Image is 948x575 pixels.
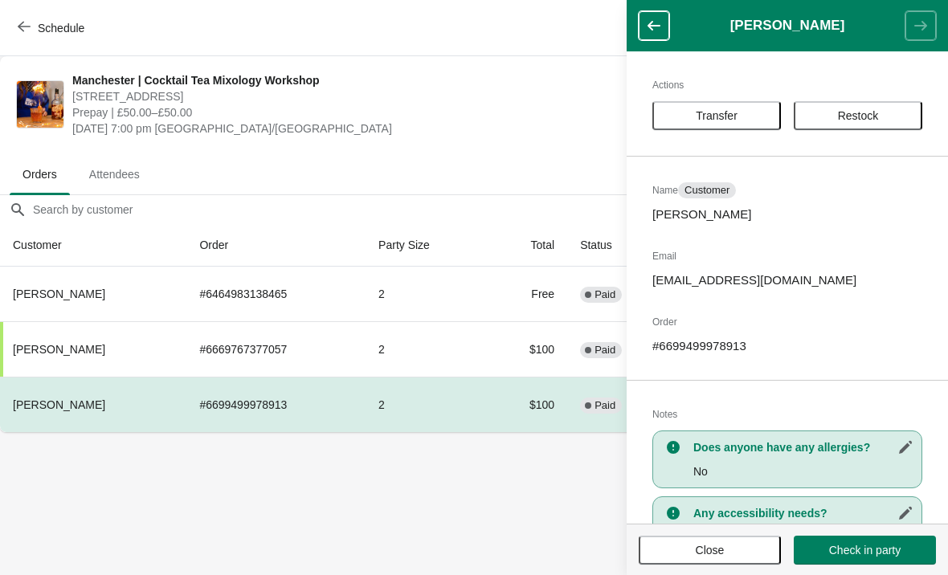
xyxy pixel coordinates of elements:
h2: Email [652,248,922,264]
p: # 6699499978913 [652,338,922,354]
span: Customer [684,184,729,197]
button: Check in party [794,536,936,565]
h1: [PERSON_NAME] [669,18,905,34]
td: 2 [366,321,487,377]
span: [DATE] 7:00 pm [GEOGRAPHIC_DATA]/[GEOGRAPHIC_DATA] [72,120,652,137]
h2: Notes [652,406,922,422]
h2: Actions [652,77,922,93]
td: # 6699499978913 [186,377,366,432]
h2: Order [652,314,922,330]
button: Close [639,536,781,565]
h2: Name [652,182,922,198]
span: Restock [838,109,879,122]
p: [EMAIL_ADDRESS][DOMAIN_NAME] [652,272,922,288]
span: Manchester | Cocktail Tea Mixology Workshop [72,72,652,88]
td: 2 [366,377,487,432]
span: Close [696,544,725,557]
span: Paid [595,288,615,301]
span: [PERSON_NAME] [13,287,105,300]
td: # 6464983138465 [186,267,366,321]
td: Free [487,267,567,321]
td: 2 [366,267,487,321]
th: Party Size [366,224,487,267]
span: [PERSON_NAME] [13,343,105,356]
h3: Does anyone have any allergies? [693,439,913,455]
td: $100 [487,321,567,377]
span: Schedule [38,22,84,35]
h3: Any accessibility needs? [693,505,913,521]
button: Schedule [8,14,97,43]
th: Status [567,224,674,267]
span: [PERSON_NAME] [13,398,105,411]
span: Attendees [76,160,153,189]
span: Prepay | £50.00–£50.00 [72,104,652,120]
span: Paid [595,399,615,412]
span: [STREET_ADDRESS] [72,88,652,104]
td: $100 [487,377,567,432]
button: Transfer [652,101,781,130]
span: Check in party [829,544,901,557]
span: Orders [10,160,70,189]
td: # 6669767377057 [186,321,366,377]
p: [PERSON_NAME] [652,206,922,222]
th: Order [186,224,366,267]
button: Restock [794,101,922,130]
th: Total [487,224,567,267]
span: Transfer [696,109,738,122]
span: Paid [595,344,615,357]
input: Search by customer [32,195,948,224]
p: No [693,463,913,479]
img: Manchester | Cocktail Tea Mixology Workshop [17,81,63,128]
